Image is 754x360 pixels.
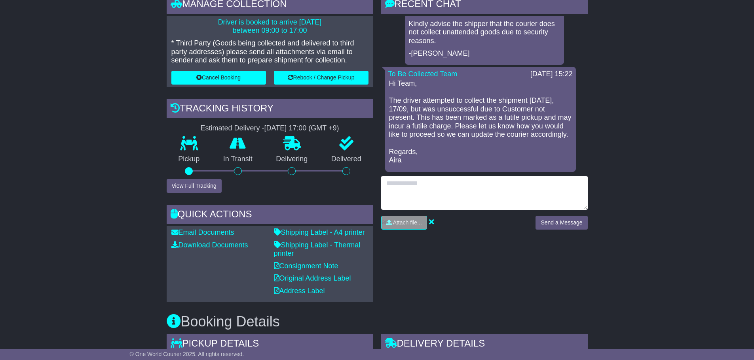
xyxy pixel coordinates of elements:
p: Hi Team, The driver attempted to collect the shipment [DATE], 17/09, but was unsuccessful due to ... [389,79,572,165]
p: * Third Party (Goods being collected and delivered to third party addresses) please send all atta... [171,39,368,65]
div: Pickup Details [167,334,373,355]
a: Email Documents [171,228,234,236]
a: Shipping Label - A4 printer [274,228,365,236]
a: Download Documents [171,241,248,249]
a: To Be Collected Team [388,70,458,78]
p: Delivering [264,155,320,164]
button: Rebook / Change Pickup [274,71,368,85]
span: © One World Courier 2025. All rights reserved. [130,351,244,357]
div: Quick Actions [167,205,373,226]
p: Kindly advise the shipper that the courier does not collect unattended goods due to security reas... [409,20,560,45]
h3: Booking Details [167,314,588,330]
div: Estimated Delivery - [167,124,373,133]
a: Original Address Label [274,274,351,282]
p: Delivered [319,155,373,164]
p: Pickup [167,155,212,164]
button: Cancel Booking [171,71,266,85]
p: -[PERSON_NAME] [409,49,560,58]
button: View Full Tracking [167,179,222,193]
div: Delivery Details [381,334,588,355]
div: [DATE] 15:22 [530,70,573,79]
button: Send a Message [536,216,587,230]
a: Shipping Label - Thermal printer [274,241,361,258]
p: Driver is booked to arrive [DATE] between 09:00 to 17:00 [171,18,368,35]
div: [DATE] 17:00 (GMT +9) [264,124,339,133]
a: Consignment Note [274,262,338,270]
a: Address Label [274,287,325,295]
p: In Transit [211,155,264,164]
div: Tracking history [167,99,373,120]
